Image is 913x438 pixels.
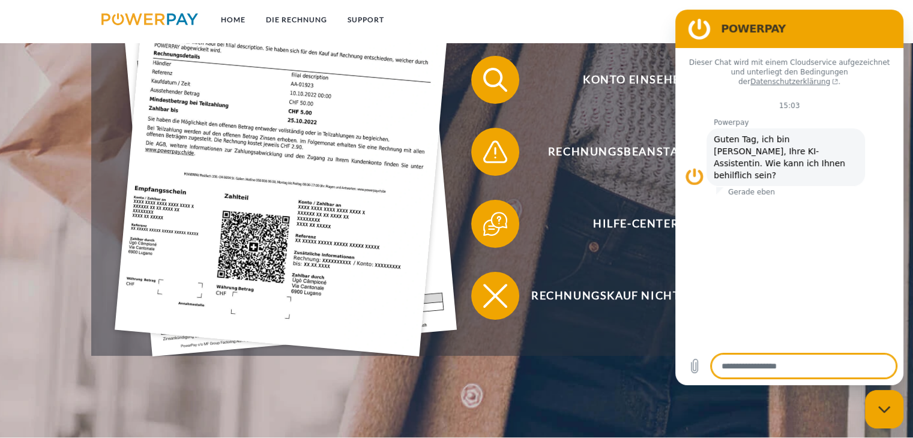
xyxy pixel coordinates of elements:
button: Konto einsehen [471,56,783,104]
img: qb_warning.svg [480,137,510,167]
img: logo-powerpay.svg [101,13,198,25]
img: qb_help.svg [480,209,510,239]
span: Rechnungskauf nicht möglich [489,272,783,320]
iframe: Messaging-Fenster [675,10,903,385]
button: Hilfe-Center [471,200,783,248]
span: Konto einsehen [489,56,783,104]
span: Rechnungsbeanstandung [489,128,783,176]
a: Home [211,9,256,31]
img: qb_search.svg [480,65,510,95]
a: SUPPORT [337,9,394,31]
span: Hilfe-Center [489,200,783,248]
img: qb_close.svg [480,281,510,311]
button: Rechnungsbeanstandung [471,128,783,176]
a: agb [750,9,787,31]
button: Rechnungskauf nicht möglich [471,272,783,320]
a: DIE RECHNUNG [256,9,337,31]
iframe: Schaltfläche zum Öffnen des Messaging-Fensters; Konversation läuft [865,390,903,428]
